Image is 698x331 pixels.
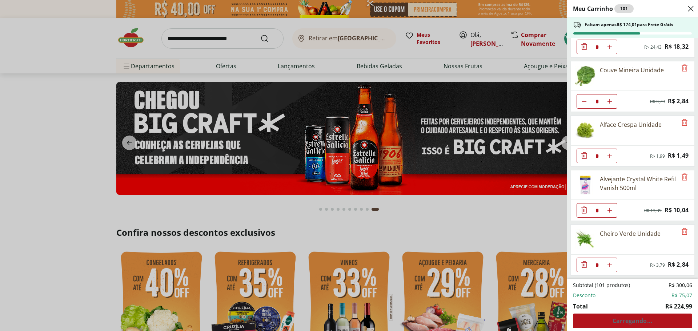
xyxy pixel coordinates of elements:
[670,292,692,299] span: -R$ 75,07
[665,42,689,52] span: R$ 18,32
[602,203,617,218] button: Aumentar Quantidade
[600,120,662,129] div: Alface Crespa Unidade
[600,66,664,74] div: Couve Mineira Unidade
[575,120,595,141] img: Alface Crespa Unidade
[577,203,591,218] button: Diminuir Quantidade
[591,203,602,217] input: Quantidade Atual
[602,40,617,54] button: Aumentar Quantidade
[668,260,689,270] span: R$ 2,84
[650,153,665,159] span: R$ 1,99
[668,151,689,161] span: R$ 1,49
[644,208,662,214] span: R$ 13,39
[680,64,689,73] button: Remove
[680,173,689,182] button: Remove
[573,282,630,289] span: Subtotal (101 produtos)
[573,292,595,299] span: Desconto
[577,258,591,272] button: Diminuir Quantidade
[644,44,662,50] span: R$ 24,43
[665,302,692,311] span: R$ 224,99
[668,96,689,106] span: R$ 2,84
[665,205,689,215] span: R$ 10,04
[650,99,665,105] span: R$ 3,79
[577,40,591,54] button: Diminuir Quantidade
[602,258,617,272] button: Aumentar Quantidade
[602,94,617,109] button: Aumentar Quantidade
[600,175,677,192] div: Alvejante Crystal White Refil Vanish 500ml
[591,149,602,163] input: Quantidade Atual
[669,282,692,289] span: R$ 300,06
[573,302,588,311] span: Total
[577,149,591,163] button: Diminuir Quantidade
[600,229,661,238] div: Cheiro Verde Unidade
[591,258,602,272] input: Quantidade Atual
[577,94,591,109] button: Diminuir Quantidade
[680,227,689,236] button: Remove
[650,262,665,268] span: R$ 3,79
[591,40,602,54] input: Quantidade Atual
[575,229,595,250] img: Cheiro Verde Unidade
[585,22,673,28] span: Faltam apenas R$ 174,01 para Frete Grátis
[614,4,634,13] div: 101
[575,175,595,195] img: Principal
[602,149,617,163] button: Aumentar Quantidade
[591,94,602,108] input: Quantidade Atual
[575,66,595,86] img: Couve Mineira Unidade
[680,118,689,127] button: Remove
[573,4,634,13] h2: Meu Carrinho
